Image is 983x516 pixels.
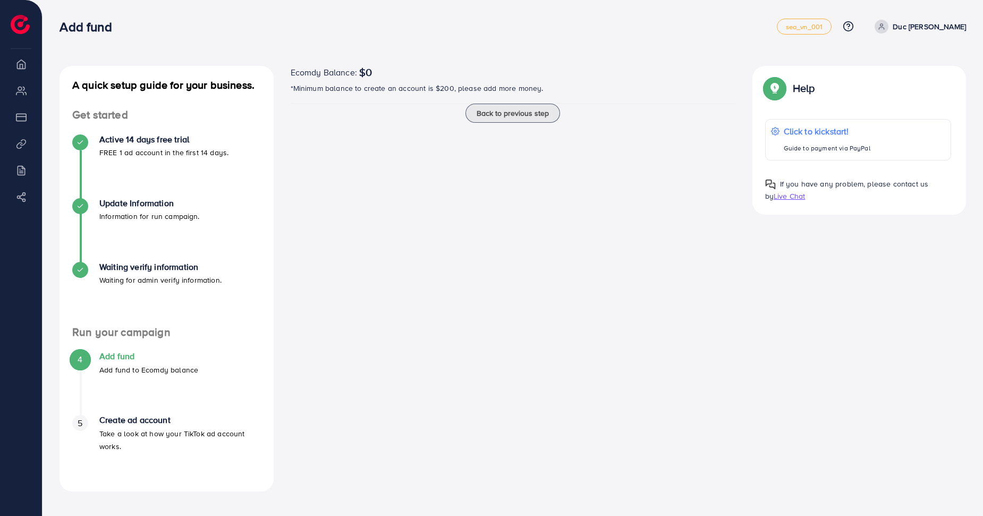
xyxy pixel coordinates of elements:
[11,15,30,34] img: logo
[793,82,815,95] p: Help
[786,23,823,30] span: sea_vn_001
[60,351,274,415] li: Add fund
[291,82,735,95] p: *Minimum balance to create an account is $200, please add more money.
[99,274,222,286] p: Waiting for admin verify information.
[99,198,200,208] h4: Update Information
[60,134,274,198] li: Active 14 days free trial
[99,134,228,145] h4: Active 14 days free trial
[784,125,870,138] p: Click to kickstart!
[99,262,222,272] h4: Waiting verify information
[477,108,549,119] span: Back to previous step
[60,198,274,262] li: Update Information
[60,108,274,122] h4: Get started
[99,363,198,376] p: Add fund to Ecomdy balance
[359,66,372,79] span: $0
[60,262,274,326] li: Waiting verify information
[465,104,560,123] button: Back to previous step
[291,66,357,79] span: Ecomdy Balance:
[78,353,82,366] span: 4
[777,19,832,35] a: sea_vn_001
[893,20,966,33] p: Duc [PERSON_NAME]
[99,146,228,159] p: FREE 1 ad account in the first 14 days.
[99,415,261,425] h4: Create ad account
[765,79,784,98] img: Popup guide
[60,19,120,35] h3: Add fund
[765,179,776,190] img: Popup guide
[99,427,261,453] p: Take a look at how your TikTok ad account works.
[78,417,82,429] span: 5
[774,191,805,201] span: Live Chat
[99,210,200,223] p: Information for run campaign.
[870,20,966,33] a: Duc [PERSON_NAME]
[60,79,274,91] h4: A quick setup guide for your business.
[784,142,870,155] p: Guide to payment via PayPal
[99,351,198,361] h4: Add fund
[60,326,274,339] h4: Run your campaign
[765,179,929,201] span: If you have any problem, please contact us by
[60,415,274,479] li: Create ad account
